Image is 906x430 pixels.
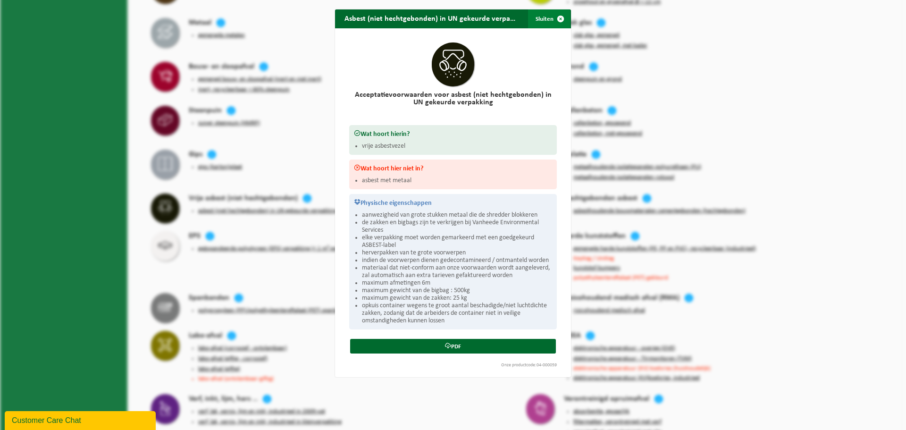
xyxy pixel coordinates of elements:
li: elke verpakking moet worden gemarkeerd met een goedgekeurd ASBEST-label [362,234,552,249]
h3: Physische eigenschappen [354,199,552,207]
li: indien de voorwerpen dienen gedecontamineerd / ontmanteld worden [362,257,552,264]
li: opkuis container wegens te groot aantal beschadigde/niet luchtdichte zakken, zodanig dat de arbei... [362,302,552,325]
div: Onze productcode:04-000059 [344,363,562,368]
li: de zakken en bigbags zijn te verkrijgen bij Vanheede Environmental Services [362,219,552,234]
li: maximum gewicht van de zakken: 25 kg [362,295,552,302]
a: PDF [350,339,556,354]
li: maximum afmetingen 6m [362,279,552,287]
li: materiaal dat niet-conform aan onze voorwaarden wordt aangeleverd, zal automatisch aan extra tari... [362,264,552,279]
li: asbest met metaal [362,177,552,185]
h3: Wat hoort hierin? [354,130,552,138]
h2: Asbest (niet hechtgebonden) in UN gekeurde verpakking [335,9,526,27]
h2: Acceptatievoorwaarden voor asbest (niet hechtgebonden) in UN gekeurde verpakking [349,91,557,106]
li: aanwezigheid van grote stukken metaal die de shredder blokkeren [362,211,552,219]
li: maximum gewicht van de bigbag : 500kg [362,287,552,295]
iframe: chat widget [5,409,158,430]
li: herverpakken van te grote voorwerpen [362,249,552,257]
button: Sluiten [528,9,570,28]
li: vrije asbestvezel [362,143,552,150]
h3: Wat hoort hier niet in? [354,164,552,172]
